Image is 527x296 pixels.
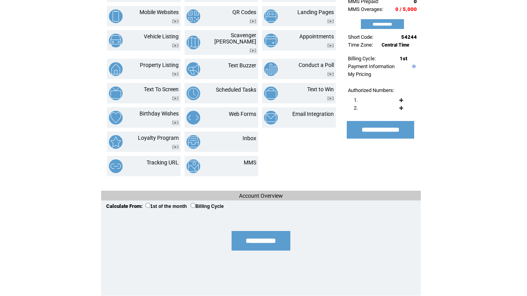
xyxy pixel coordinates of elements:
[216,87,256,93] a: Scheduled Tasks
[250,49,256,53] img: video.png
[348,34,373,40] span: Short Code:
[109,9,123,23] img: mobile-websites.png
[410,65,416,68] img: help.gif
[244,159,256,166] a: MMS
[299,33,334,40] a: Appointments
[187,111,200,125] img: web-forms.png
[264,62,278,76] img: conduct-a-poll.png
[139,9,179,15] a: Mobile Websites
[239,193,283,199] span: Account Overview
[138,135,179,141] a: Loyalty Program
[250,19,256,23] img: video.png
[109,34,123,47] img: vehicle-listing.png
[145,203,150,208] input: 1st of the month
[109,111,123,125] img: birthday-wishes.png
[354,105,358,111] span: 2.
[382,42,409,48] span: Central Time
[172,121,179,125] img: video.png
[264,111,278,125] img: email-integration.png
[109,159,123,173] img: tracking-url.png
[109,87,123,100] img: text-to-screen.png
[144,33,179,40] a: Vehicle Listing
[106,203,143,209] span: Calculate From:
[232,9,256,15] a: QR Codes
[348,71,371,77] a: My Pricing
[147,159,179,166] a: Tracking URL
[214,32,256,45] a: Scavenger [PERSON_NAME]
[354,97,358,103] span: 1.
[348,63,395,69] a: Payment Information
[187,159,200,173] img: mms.png
[187,87,200,100] img: scheduled-tasks.png
[243,135,256,141] a: Inbox
[348,42,373,48] span: Time Zone:
[109,62,123,76] img: property-listing.png
[327,72,334,76] img: video.png
[299,62,334,68] a: Conduct a Poll
[292,111,334,117] a: Email Integration
[264,9,278,23] img: landing-pages.png
[401,34,417,40] span: 54244
[264,87,278,100] img: text-to-win.png
[400,56,407,61] span: 1st
[139,110,179,117] a: Birthday Wishes
[172,145,179,149] img: video.png
[172,96,179,101] img: video.png
[348,87,394,93] span: Authorized Numbers:
[145,204,187,209] label: 1st of the month
[187,36,200,49] img: scavenger-hunt.png
[190,203,196,208] input: Billing Cycle
[348,56,376,61] span: Billing Cycle:
[187,135,200,149] img: inbox.png
[190,204,224,209] label: Billing Cycle
[187,9,200,23] img: qr-codes.png
[395,6,417,12] span: 0 / 5,000
[172,43,179,48] img: video.png
[109,135,123,149] img: loyalty-program.png
[327,43,334,48] img: video.png
[140,62,179,68] a: Property Listing
[264,34,278,47] img: appointments.png
[229,111,256,117] a: Web Forms
[348,6,383,12] span: MMS Overages:
[144,86,179,92] a: Text To Screen
[297,9,334,15] a: Landing Pages
[327,19,334,23] img: video.png
[327,96,334,101] img: video.png
[187,62,200,76] img: text-buzzer.png
[172,19,179,23] img: video.png
[172,72,179,76] img: video.png
[228,62,256,69] a: Text Buzzer
[307,86,334,92] a: Text to Win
